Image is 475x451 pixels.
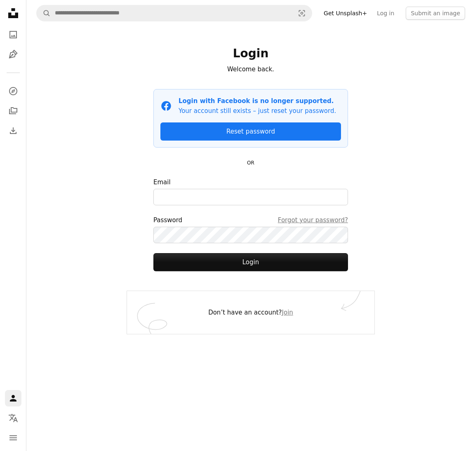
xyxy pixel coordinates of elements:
a: Log in [372,7,399,20]
a: Illustrations [5,46,21,63]
button: Visual search [292,5,312,21]
a: Photos [5,26,21,43]
a: Log in / Sign up [5,390,21,406]
button: Menu [5,430,21,446]
button: Language [5,410,21,426]
a: Home — Unsplash [5,5,21,23]
input: PasswordForgot your password? [153,227,348,243]
p: Welcome back. [153,64,348,74]
label: Email [153,177,348,205]
a: Download History [5,122,21,139]
p: Your account still exists – just reset your password. [179,106,336,116]
a: Reset password [160,122,341,141]
a: Get Unsplash+ [319,7,372,20]
a: Explore [5,83,21,99]
div: Password [153,215,348,225]
small: OR [247,160,254,166]
input: Email [153,189,348,205]
button: Login [153,253,348,271]
form: Find visuals sitewide [36,5,312,21]
button: Search Unsplash [37,5,51,21]
p: Login with Facebook is no longer supported. [179,96,336,106]
a: Join [282,309,293,316]
button: Submit an image [406,7,465,20]
div: Don’t have an account? [127,291,374,334]
h1: Login [153,46,348,61]
a: Forgot your password? [278,215,348,225]
a: Collections [5,103,21,119]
